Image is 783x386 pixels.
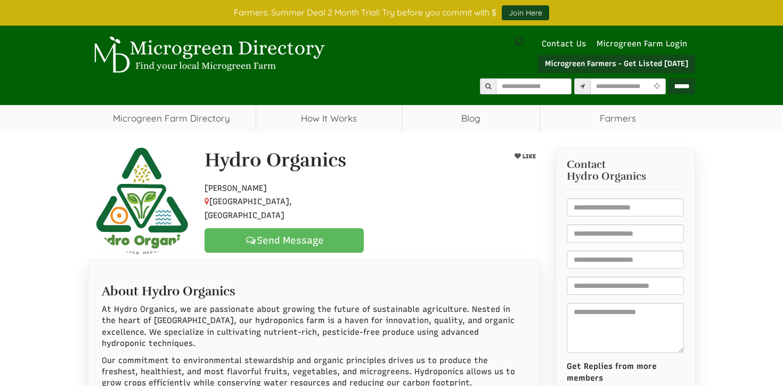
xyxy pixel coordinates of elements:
[520,153,535,160] span: LIKE
[402,105,540,132] a: Blog
[88,105,256,132] a: Microgreen Farm Directory
[205,150,346,171] h1: Hydro Organics
[597,39,692,49] a: Microgreen Farm Login
[536,39,591,49] a: Contact Us
[205,228,364,253] a: Send Message
[80,5,703,20] div: Farmers: Summer Deal 2 Month Trial! Try before you commit with $
[540,105,695,132] span: Farmers
[567,159,684,182] h3: Contact
[510,150,539,163] button: LIKE
[502,5,549,20] a: Join Here
[89,148,195,254] img: Contact Hydro Organics
[256,105,402,132] a: How It Works
[88,36,328,74] img: Microgreen Directory
[567,361,684,384] label: Get Replies from more members
[651,83,662,90] i: Use Current Location
[205,183,267,193] span: [PERSON_NAME]
[88,260,540,260] ul: Profile Tabs
[102,304,526,350] p: At Hydro Organics, we are passionate about growing the future of sustainable agriculture. Nested ...
[102,279,526,298] h2: About Hydro Organics
[538,55,695,73] a: Microgreen Farmers - Get Listed [DATE]
[205,197,292,220] span: [GEOGRAPHIC_DATA], [GEOGRAPHIC_DATA]
[567,171,646,182] span: Hydro Organics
